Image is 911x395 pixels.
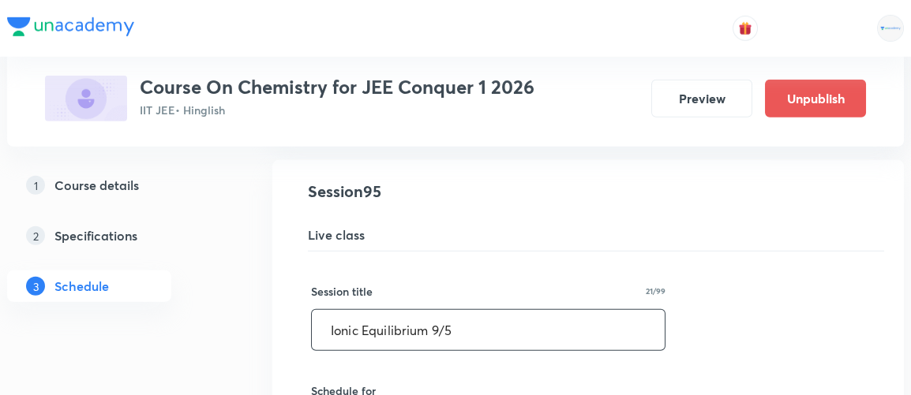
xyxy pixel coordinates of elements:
[651,80,752,117] button: Preview
[7,220,222,252] a: 2Specifications
[646,287,665,295] p: 21/99
[308,225,884,244] h5: Live class
[765,80,866,117] button: Unpublish
[45,76,127,121] img: 139337CD-6AFB-404A-8D0B-B40869044022_plus.png
[26,176,45,195] p: 1
[7,170,222,201] a: 1Course details
[312,310,665,350] input: A great title is short, clear and descriptive
[26,226,45,245] p: 2
[738,21,752,35] img: avatar
[26,277,45,296] p: 3
[7,17,134,40] a: Company Logo
[54,226,137,245] h5: Specifications
[54,277,109,296] h5: Schedule
[140,76,534,99] h3: Course On Chemistry for JEE Conquer 1 2026
[733,16,758,41] button: avatar
[877,15,904,42] img: Rahul Mishra
[54,176,139,195] h5: Course details
[140,102,534,118] p: IIT JEE • Hinglish
[311,283,373,300] h6: Session title
[7,17,134,36] img: Company Logo
[308,180,884,203] h4: Session 95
